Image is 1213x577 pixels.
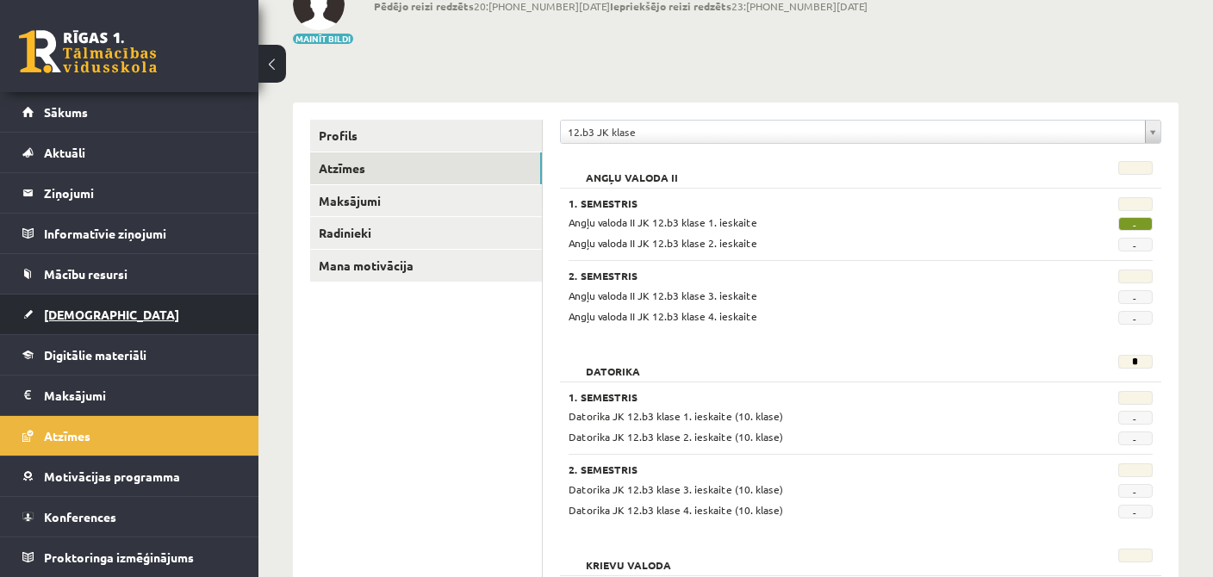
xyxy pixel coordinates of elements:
[568,121,1138,143] span: 12.b3 JK klase
[569,236,757,250] span: Angļu valoda II JK 12.b3 klase 2. ieskaite
[569,391,1051,403] h3: 1. Semestris
[22,133,237,172] a: Aktuāli
[44,375,237,415] legend: Maksājumi
[1118,411,1153,425] span: -
[1118,238,1153,251] span: -
[22,416,237,456] a: Atzīmes
[22,295,237,334] a: [DEMOGRAPHIC_DATA]
[22,335,237,375] a: Digitālie materiāli
[569,309,757,323] span: Angļu valoda II JK 12.b3 klase 4. ieskaite
[569,215,757,229] span: Angļu valoda II JK 12.b3 klase 1. ieskaite
[19,30,157,73] a: Rīgas 1. Tālmācības vidusskola
[44,468,180,484] span: Motivācijas programma
[569,482,783,496] span: Datorika JK 12.b3 klase 3. ieskaite (10. klase)
[44,214,237,253] legend: Informatīvie ziņojumi
[569,161,695,178] h2: Angļu valoda II
[569,430,783,444] span: Datorika JK 12.b3 klase 2. ieskaite (10. klase)
[1118,484,1153,498] span: -
[22,173,237,213] a: Ziņojumi
[44,266,128,282] span: Mācību resursi
[310,152,542,184] a: Atzīmes
[1118,431,1153,445] span: -
[44,307,179,322] span: [DEMOGRAPHIC_DATA]
[569,463,1051,475] h3: 2. Semestris
[1118,311,1153,325] span: -
[569,355,657,372] h2: Datorika
[1118,290,1153,304] span: -
[310,250,542,282] a: Mana motivācija
[44,509,116,524] span: Konferences
[44,145,85,160] span: Aktuāli
[310,185,542,217] a: Maksājumi
[22,92,237,132] a: Sākums
[22,456,237,496] a: Motivācijas programma
[22,537,237,577] a: Proktoringa izmēģinājums
[569,503,783,517] span: Datorika JK 12.b3 klase 4. ieskaite (10. klase)
[293,34,353,44] button: Mainīt bildi
[22,214,237,253] a: Informatīvie ziņojumi
[569,288,757,302] span: Angļu valoda II JK 12.b3 klase 3. ieskaite
[569,270,1051,282] h3: 2. Semestris
[44,347,146,363] span: Digitālie materiāli
[44,173,237,213] legend: Ziņojumi
[1118,217,1153,231] span: -
[1118,505,1153,518] span: -
[44,104,88,120] span: Sākums
[561,121,1160,143] a: 12.b3 JK klase
[310,120,542,152] a: Profils
[569,197,1051,209] h3: 1. Semestris
[569,549,688,566] h2: Krievu valoda
[44,549,194,565] span: Proktoringa izmēģinājums
[22,497,237,537] a: Konferences
[44,428,90,444] span: Atzīmes
[310,217,542,249] a: Radinieki
[22,375,237,415] a: Maksājumi
[569,409,783,423] span: Datorika JK 12.b3 klase 1. ieskaite (10. klase)
[22,254,237,294] a: Mācību resursi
